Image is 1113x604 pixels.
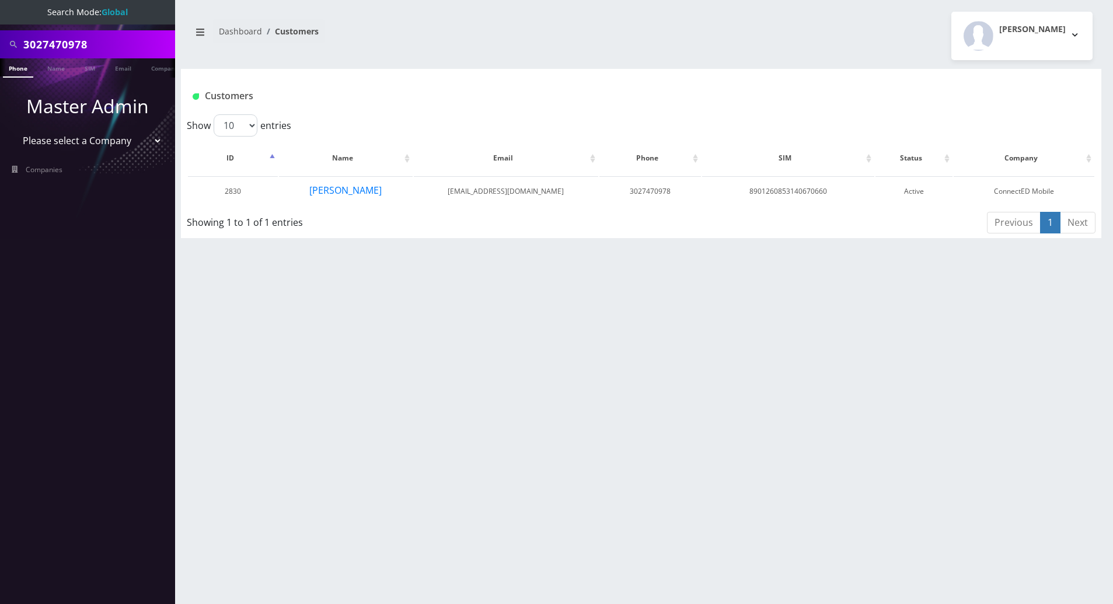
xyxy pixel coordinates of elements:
[102,6,128,18] strong: Global
[188,176,278,206] td: 2830
[79,58,101,76] a: SIM
[1040,212,1060,233] a: 1
[875,176,952,206] td: Active
[999,25,1066,34] h2: [PERSON_NAME]
[23,33,172,55] input: Search All Companies
[599,176,701,206] td: 3027470978
[414,176,599,206] td: [EMAIL_ADDRESS][DOMAIN_NAME]
[47,6,128,18] span: Search Mode:
[987,212,1041,233] a: Previous
[193,90,937,102] h1: Customers
[109,58,137,76] a: Email
[702,176,874,206] td: 8901260853140670660
[279,141,412,175] th: Name: activate to sort column ascending
[954,141,1094,175] th: Company: activate to sort column ascending
[187,114,291,137] label: Show entries
[145,58,184,76] a: Company
[262,25,319,37] li: Customers
[219,26,262,37] a: Dashboard
[414,141,599,175] th: Email: activate to sort column ascending
[41,58,71,76] a: Name
[188,141,278,175] th: ID: activate to sort column descending
[951,12,1093,60] button: [PERSON_NAME]
[875,141,952,175] th: Status: activate to sort column ascending
[187,211,557,229] div: Showing 1 to 1 of 1 entries
[309,183,382,198] button: [PERSON_NAME]
[3,58,33,78] a: Phone
[702,141,874,175] th: SIM: activate to sort column ascending
[954,176,1094,206] td: ConnectED Mobile
[1060,212,1095,233] a: Next
[599,141,701,175] th: Phone: activate to sort column ascending
[190,19,633,53] nav: breadcrumb
[214,114,257,137] select: Showentries
[26,165,62,174] span: Companies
